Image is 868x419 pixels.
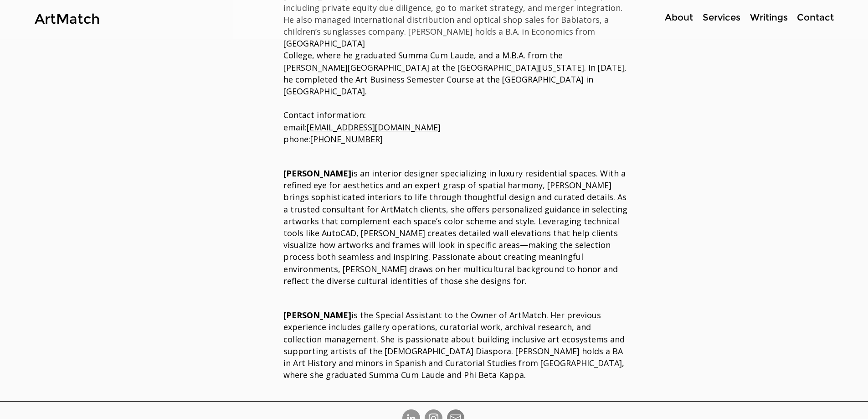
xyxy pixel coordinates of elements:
a: Writings [745,11,792,24]
nav: Site [631,11,838,24]
a: [PHONE_NUMBER] [310,134,383,145]
p: Contact [792,11,838,24]
span: [PERSON_NAME] [283,310,351,321]
a: Contact [792,11,838,24]
a: [EMAIL_ADDRESS][DOMAIN_NAME] [307,122,441,133]
span: email: [283,122,441,133]
span: is an interior designer specializing in luxury residential spaces. With a refined eye for aesthet... [283,168,627,286]
a: Services [698,11,745,24]
a: ArtMatch [35,10,100,27]
span: Contact information: [283,109,366,120]
p: Writings [745,11,792,24]
a: About [660,11,698,24]
span: phone: [283,134,383,145]
span: is the Special Assistant to the Owner of ArtMatch. Her previous experience includes gallery opera... [283,310,625,380]
span: [PERSON_NAME] [283,168,351,179]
